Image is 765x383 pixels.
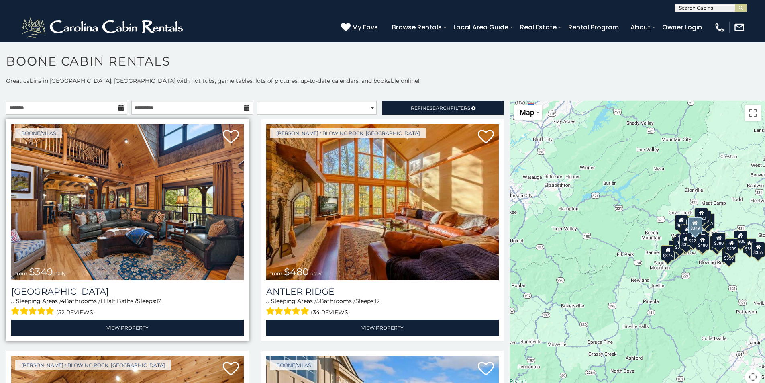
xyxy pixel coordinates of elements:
[341,22,380,33] a: My Favs
[311,307,350,317] span: (34 reviews)
[270,270,282,276] span: from
[266,124,499,280] img: Antler Ridge
[375,297,380,305] span: 12
[696,235,709,250] div: $315
[520,108,534,117] span: Map
[266,286,499,297] a: Antler Ridge
[266,124,499,280] a: Antler Ridge from $480 daily
[743,238,757,253] div: $355
[745,105,761,121] button: Toggle fullscreen view
[478,361,494,378] a: Add to favorites
[352,22,378,32] span: My Favs
[310,270,322,276] span: daily
[15,128,62,138] a: Boone/Vilas
[382,101,504,115] a: RefineSearchFilters
[702,213,715,229] div: $250
[56,307,95,317] span: (52 reviews)
[266,297,269,305] span: 5
[100,297,137,305] span: 1 Half Baths /
[223,129,239,146] a: Add to favorites
[223,361,239,378] a: Add to favorites
[15,270,27,276] span: from
[11,124,244,280] img: Diamond Creek Lodge
[675,215,688,230] div: $635
[11,124,244,280] a: Diamond Creek Lodge from $349 daily
[55,270,66,276] span: daily
[714,22,725,33] img: phone-regular-white.png
[658,20,706,34] a: Owner Login
[673,236,687,252] div: $325
[478,129,494,146] a: Add to favorites
[430,105,451,111] span: Search
[696,231,710,246] div: $395
[388,20,446,34] a: Browse Rentals
[734,22,745,33] img: mail-regular-white.png
[514,105,542,120] button: Change map style
[61,297,65,305] span: 4
[669,240,683,256] div: $330
[661,245,675,260] div: $375
[11,297,14,305] span: 5
[156,297,161,305] span: 12
[681,225,694,240] div: $410
[710,235,724,250] div: $695
[11,320,244,336] a: View Property
[696,235,710,250] div: $480
[29,266,53,278] span: $349
[266,297,499,317] div: Sleeping Areas / Bathrooms / Sleeps:
[698,210,712,225] div: $255
[11,286,244,297] h3: Diamond Creek Lodge
[686,216,700,231] div: $565
[11,286,244,297] a: [GEOGRAPHIC_DATA]
[687,230,701,246] div: $225
[270,128,426,138] a: [PERSON_NAME] / Blowing Rock, [GEOGRAPHIC_DATA]
[11,297,244,317] div: Sleeping Areas / Bathrooms / Sleeps:
[722,247,736,262] div: $350
[284,266,309,278] span: $480
[679,233,693,249] div: $395
[411,105,470,111] span: Refine Filters
[449,20,512,34] a: Local Area Guide
[516,20,561,34] a: Real Estate
[626,20,655,34] a: About
[564,20,623,34] a: Rental Program
[712,232,726,248] div: $380
[270,360,317,370] a: Boone/Vilas
[20,15,187,39] img: White-1-2.png
[734,230,747,246] div: $930
[266,320,499,336] a: View Property
[688,217,702,233] div: $349
[695,207,708,223] div: $320
[316,297,320,305] span: 5
[15,360,171,370] a: [PERSON_NAME] / Blowing Rock, [GEOGRAPHIC_DATA]
[725,238,738,254] div: $299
